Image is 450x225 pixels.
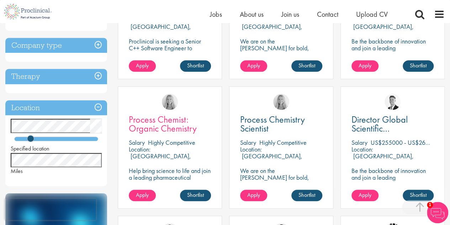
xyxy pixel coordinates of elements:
[351,115,434,133] a: Director Global Scientific Communications
[427,202,433,208] span: 1
[427,202,448,223] img: Chatbot
[129,138,145,147] span: Salary
[281,10,299,19] a: Join us
[240,38,322,78] p: We are on the [PERSON_NAME] for bold, innovative thinkers who are ready to help push the boundari...
[5,199,96,220] iframe: reCAPTCHA
[240,152,302,167] p: [GEOGRAPHIC_DATA], [GEOGRAPHIC_DATA]
[403,60,434,72] a: Shortlist
[240,22,302,37] p: [GEOGRAPHIC_DATA], [GEOGRAPHIC_DATA]
[180,60,211,72] a: Shortlist
[247,62,260,69] span: Apply
[129,152,191,167] p: [GEOGRAPHIC_DATA], [GEOGRAPHIC_DATA]
[240,10,264,19] a: About us
[351,138,367,147] span: Salary
[351,145,373,153] span: Location:
[136,191,149,199] span: Apply
[129,190,156,201] a: Apply
[351,22,414,37] p: [GEOGRAPHIC_DATA], [GEOGRAPHIC_DATA]
[5,38,107,53] h3: Company type
[385,94,401,110] img: George Watson
[129,60,156,72] a: Apply
[240,145,262,153] span: Location:
[129,145,150,153] span: Location:
[240,190,267,201] a: Apply
[317,10,338,19] a: Contact
[180,190,211,201] a: Shortlist
[162,94,178,110] img: Shannon Briggs
[129,38,211,65] p: Proclinical is seeking a Senior C++ Software Engineer to permanently join their dynamic team in [...
[291,60,322,72] a: Shortlist
[240,115,322,133] a: Process Chemistry Scientist
[356,10,388,19] a: Upload CV
[359,191,371,199] span: Apply
[240,60,267,72] a: Apply
[210,10,222,19] a: Jobs
[5,100,107,116] h3: Location
[259,138,307,147] p: Highly Competitive
[240,138,256,147] span: Salary
[11,145,49,152] span: Specified location
[247,191,260,199] span: Apply
[129,113,197,134] span: Process Chemist: Organic Chemistry
[359,62,371,69] span: Apply
[351,60,378,72] a: Apply
[351,167,434,215] p: Be the backbone of innovation and join a leading pharmaceutical company to help keep life-changin...
[291,190,322,201] a: Shortlist
[129,167,211,201] p: Help bring science to life and join a leading pharmaceutical company to play a key role in delive...
[403,190,434,201] a: Shortlist
[273,94,289,110] img: Shannon Briggs
[5,69,107,84] h3: Therapy
[129,115,211,133] a: Process Chemist: Organic Chemistry
[351,190,378,201] a: Apply
[351,113,411,143] span: Director Global Scientific Communications
[148,138,195,147] p: Highly Competitive
[11,167,23,175] span: Miles
[351,38,434,72] p: Be the backbone of innovation and join a leading pharmaceutical company to help keep life-changin...
[129,22,191,37] p: [GEOGRAPHIC_DATA], [GEOGRAPHIC_DATA]
[351,152,414,167] p: [GEOGRAPHIC_DATA], [GEOGRAPHIC_DATA]
[136,62,149,69] span: Apply
[240,113,305,134] span: Process Chemistry Scientist
[240,167,322,208] p: We are on the [PERSON_NAME] for bold, innovative thinkers who are ready to help push the boundari...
